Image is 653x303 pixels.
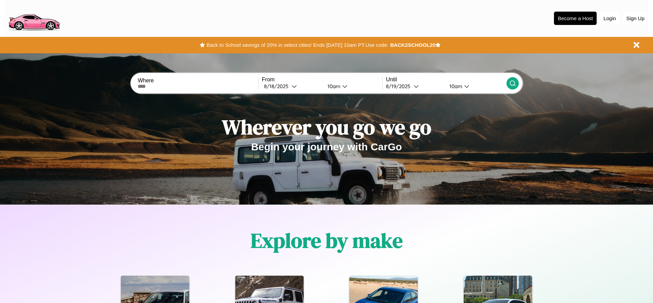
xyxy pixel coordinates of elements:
h1: Explore by make [251,226,403,254]
b: BACK2SCHOOL20 [390,42,435,48]
button: 8/18/2025 [262,83,322,90]
button: Login [600,12,620,25]
button: Sign Up [623,12,648,25]
button: Become a Host [554,12,597,25]
button: 10am [322,83,382,90]
label: From [262,77,382,83]
button: 10am [444,83,506,90]
label: Where [138,78,258,84]
div: 8 / 18 / 2025 [264,83,292,89]
div: 8 / 19 / 2025 [386,83,414,89]
img: logo [5,3,63,32]
label: Until [386,77,506,83]
div: 10am [446,83,464,89]
button: Back to School savings of 20% in select cities! Ends [DATE] 10am PT.Use code: [205,40,390,50]
div: 10am [324,83,342,89]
